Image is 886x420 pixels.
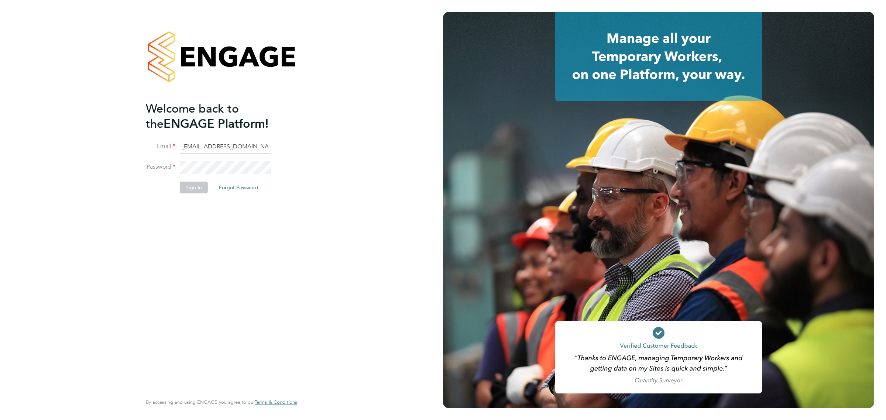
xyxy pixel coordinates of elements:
label: Email [146,142,175,150]
a: Terms & Conditions [255,399,297,405]
span: By accessing and using ENGAGE you agree to our [146,399,297,405]
button: Forgot Password [213,182,264,193]
span: Welcome back to the [146,101,239,131]
label: Password [146,163,175,171]
input: Enter your work email... [180,140,271,154]
span: Terms & Conditions [255,399,297,405]
h2: ENGAGE Platform! [146,101,290,131]
button: Sign In [180,182,208,193]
